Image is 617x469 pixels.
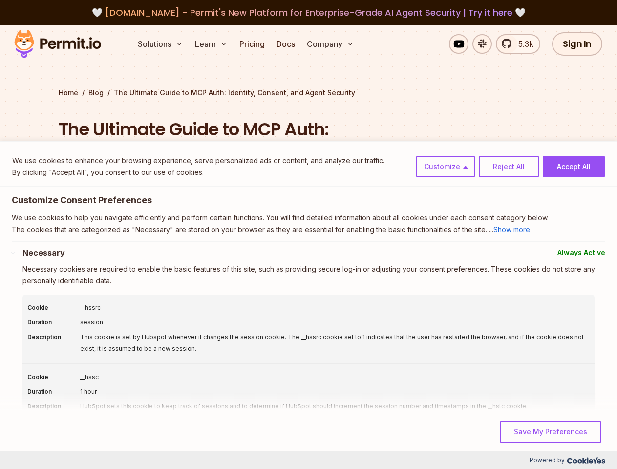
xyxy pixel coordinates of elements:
[59,88,78,98] a: Home
[191,34,232,54] button: Learn
[22,263,605,287] p: Necessary cookies are required to enable the basic features of this site, such as providing secur...
[416,156,475,177] button: Customize
[512,38,533,50] span: 5.3k
[543,156,605,177] button: Accept All
[59,117,434,166] h1: The Ultimate Guide to MCP Auth: Identity, Consent, and Agent Security
[80,317,590,328] div: session
[22,247,65,258] button: Necessary
[567,457,605,464] img: Cookieyes logo
[303,34,358,54] button: Company
[552,32,602,56] a: Sign In
[80,302,590,314] div: __hssrc
[468,6,512,19] a: Try it here
[80,371,590,383] div: __hssc
[27,317,76,328] div: Duration
[479,156,539,177] button: Reject All
[500,421,601,443] button: Save My Preferences
[27,371,76,383] div: Cookie
[10,27,106,61] img: Permit logo
[12,167,384,178] p: By clicking "Accept All", you consent to our use of cookies.
[12,155,384,167] p: We use cookies to enhance your browsing experience, serve personalized ads or content, and analyz...
[27,386,76,398] div: Duration
[235,34,269,54] a: Pricing
[557,247,605,258] span: Always Active
[88,88,104,98] a: Blog
[80,386,590,398] div: 1 hour
[105,6,512,19] span: [DOMAIN_NAME] - Permit's New Platform for Enterprise-Grade AI Agent Security |
[134,34,187,54] button: Solutions
[23,6,594,20] div: 🤍 🤍
[80,331,590,355] div: This cookie is set by Hubspot whenever it changes the session cookie. The __hssrc cookie set to 1...
[27,302,76,314] div: Cookie
[496,34,540,54] a: 5.3k
[27,331,76,355] div: Description
[12,224,605,235] p: The cookies that are categorized as "Necessary" are stored on your browser as they are essential ...
[12,194,152,206] span: Customize Consent Preferences
[493,224,530,235] button: Show more
[59,88,559,98] div: / /
[12,212,605,224] p: We use cookies to help you navigate efficiently and perform certain functions. You will find deta...
[273,34,299,54] a: Docs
